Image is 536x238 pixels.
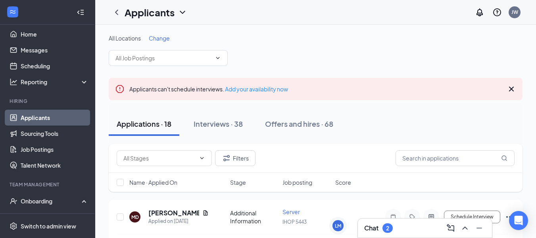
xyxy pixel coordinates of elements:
[364,224,378,232] h3: Chat
[10,78,17,86] svg: Analysis
[509,211,528,230] div: Open Intercom Messenger
[129,85,288,93] span: Applicants can't schedule interviews.
[21,157,88,173] a: Talent Network
[222,153,231,163] svg: Filter
[282,208,300,215] span: Server
[446,223,455,233] svg: ComposeMessage
[123,154,196,163] input: All Stages
[112,8,121,17] svg: ChevronLeft
[386,225,389,232] div: 2
[501,155,507,161] svg: MagnifyingGlass
[109,35,141,42] span: All Locations
[21,58,88,74] a: Scheduling
[21,26,88,42] a: Home
[115,84,125,94] svg: Error
[282,219,307,225] span: IHOP 5443
[265,119,333,129] div: Offers and hires · 68
[215,150,256,166] button: Filter Filters
[149,35,170,42] span: Change
[475,8,484,17] svg: Notifications
[230,209,278,225] div: Additional Information
[9,8,17,16] svg: WorkstreamLogo
[335,223,341,229] div: LM
[511,9,518,15] div: JW
[199,155,205,161] svg: ChevronDown
[131,214,139,221] div: MD
[10,181,87,188] div: Team Management
[10,98,87,104] div: Hiring
[77,8,85,16] svg: Collapse
[21,209,88,225] a: Overview
[335,178,351,186] span: Score
[115,54,211,62] input: All Job Postings
[492,8,502,17] svg: QuestionInfo
[117,119,171,129] div: Applications · 18
[388,214,398,220] svg: Note
[194,119,243,129] div: Interviews · 38
[10,222,17,230] svg: Settings
[407,214,417,220] svg: Tag
[21,110,88,126] a: Applicants
[475,223,484,233] svg: Minimize
[21,141,88,157] a: Job Postings
[21,197,82,205] div: Onboarding
[178,8,187,17] svg: ChevronDown
[148,209,199,217] h5: [PERSON_NAME]
[215,55,221,61] svg: ChevronDown
[21,222,76,230] div: Switch to admin view
[396,150,515,166] input: Search in applications
[459,222,471,234] button: ChevronUp
[473,222,486,234] button: Minimize
[505,212,515,222] svg: Ellipses
[148,217,209,225] div: Applied on [DATE]
[282,178,312,186] span: Job posting
[21,78,89,86] div: Reporting
[444,211,500,223] button: Schedule Interview
[426,214,436,220] svg: ActiveChat
[202,210,209,216] svg: Document
[507,84,516,94] svg: Cross
[225,85,288,93] a: Add your availability now
[21,126,88,141] a: Sourcing Tools
[460,223,470,233] svg: ChevronUp
[125,6,175,19] h1: Applicants
[444,222,457,234] button: ComposeMessage
[230,178,246,186] span: Stage
[10,197,17,205] svg: UserCheck
[129,178,177,186] span: Name · Applied On
[21,42,88,58] a: Messages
